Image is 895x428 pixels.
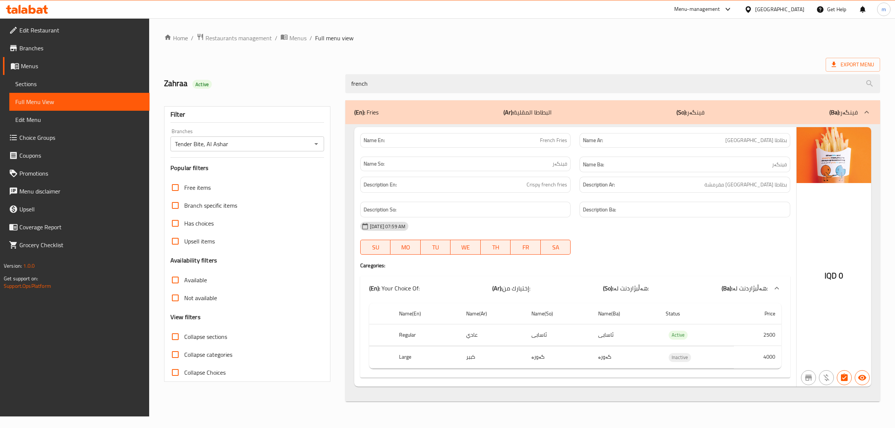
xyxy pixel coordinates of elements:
[525,324,592,346] td: ئاسایی
[360,300,790,378] div: (En): Fries(Ar):البطاطا المقلية(So):فینگەر(Ba):فینگەر
[345,124,880,402] div: (En): Fries(Ar):البطاطا المقلية(So):فینگەر(Ba):فینگەر
[9,75,150,93] a: Sections
[345,74,880,93] input: search
[734,303,781,324] th: Price
[3,236,150,254] a: Grocery Checklist
[583,160,604,169] strong: Name Ba:
[424,242,448,253] span: TU
[453,242,478,253] span: WE
[15,97,144,106] span: Full Menu View
[184,350,232,359] span: Collapse categories
[525,346,592,368] td: گەورە
[839,268,843,283] span: 0
[460,303,525,324] th: Name(Ar)
[755,5,804,13] div: [GEOGRAPHIC_DATA]
[3,129,150,147] a: Choice Groups
[354,108,379,117] p: Fries
[367,223,408,230] span: [DATE] 07:59 AM
[481,240,511,255] button: TH
[19,133,144,142] span: Choice Groups
[3,218,150,236] a: Coverage Report
[421,240,451,255] button: TU
[527,180,567,189] span: Crispy french fries
[369,283,380,294] b: (En):
[676,108,704,117] p: فینگەر
[583,136,603,144] strong: Name Ar:
[3,182,150,200] a: Menu disclaimer
[393,242,418,253] span: MO
[4,274,38,283] span: Get support on:
[722,283,732,294] b: (Ba):
[460,346,525,368] td: كبير
[819,370,834,385] button: Purchased item
[511,240,541,255] button: FR
[364,180,397,189] strong: Description En:
[492,283,502,294] b: (Ar):
[364,136,385,144] strong: Name En:
[19,223,144,232] span: Coverage Report
[15,115,144,124] span: Edit Menu
[541,240,571,255] button: SA
[544,242,568,253] span: SA
[552,160,567,168] span: فینگەر
[275,34,277,43] li: /
[364,160,384,168] strong: Name So:
[4,261,22,271] span: Version:
[3,164,150,182] a: Promotions
[184,332,227,341] span: Collapse sections
[184,237,215,246] span: Upsell items
[676,107,687,118] b: (So):
[19,169,144,178] span: Promotions
[23,261,35,271] span: 1.0.0
[360,240,390,255] button: SU
[280,33,307,43] a: Menus
[170,164,324,172] h3: Popular filters
[704,180,787,189] span: بطاطا مقلية مقرمشة
[184,183,211,192] span: Free items
[613,283,649,294] span: هەڵبژاردنت لە:
[197,33,272,43] a: Restaurants management
[484,242,508,253] span: TH
[3,21,150,39] a: Edit Restaurant
[184,368,226,377] span: Collapse Choices
[669,331,688,340] div: Active
[3,200,150,218] a: Upsell
[164,78,336,89] h2: Zahraa
[21,62,144,70] span: Menus
[503,108,552,117] p: البطاطا المقلية
[170,107,324,123] div: Filter
[734,324,781,346] td: 2500
[205,34,272,43] span: Restaurants management
[592,346,660,368] td: گەورە
[4,281,51,291] a: Support.OpsPlatform
[772,160,787,169] span: فینگەر
[19,187,144,196] span: Menu disclaimer
[669,331,688,339] span: Active
[837,370,852,385] button: Has choices
[732,283,768,294] span: هەڵبژاردنت لە:
[315,34,354,43] span: Full menu view
[369,303,781,369] table: choices table
[390,240,421,255] button: MO
[829,107,840,118] b: (Ba):
[603,283,613,294] b: (So):
[3,57,150,75] a: Menus
[289,34,307,43] span: Menus
[583,205,616,214] strong: Description Ba:
[450,240,481,255] button: WE
[364,242,387,253] span: SU
[393,346,461,368] th: Large
[674,5,720,14] div: Menu-management
[184,276,207,284] span: Available
[19,44,144,53] span: Branches
[19,205,144,214] span: Upsell
[360,262,790,269] h4: Caregories:
[345,100,880,124] div: (En): Fries(Ar):البطاطا المقلية(So):فینگەر(Ba):فینگەر
[184,201,237,210] span: Branch specific items
[170,313,201,321] h3: View filters
[9,111,150,129] a: Edit Menu
[19,151,144,160] span: Coupons
[825,268,837,283] span: IQD
[583,180,615,189] strong: Description Ar:
[191,34,194,43] li: /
